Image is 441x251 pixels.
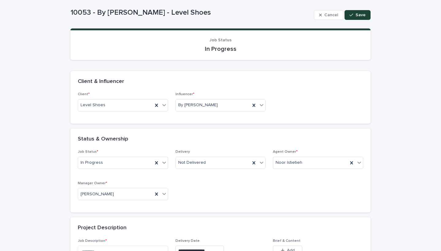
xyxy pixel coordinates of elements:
[175,150,190,154] span: Delivery
[324,13,338,17] span: Cancel
[81,102,105,108] span: Level Shoes
[78,182,107,185] span: Manager Owner
[70,8,311,17] p: 10053 - By [PERSON_NAME] - Level Shoes
[314,10,343,20] button: Cancel
[276,159,302,166] span: Noor Istietieh
[175,92,194,96] span: Influencer
[78,45,363,53] p: In Progress
[356,13,366,17] span: Save
[81,159,103,166] span: In Progress
[78,136,128,143] h2: Status & Ownership
[175,239,200,243] span: Delivery Date
[178,159,206,166] span: Not Delivered
[345,10,371,20] button: Save
[78,239,107,243] span: Job Description
[78,92,90,96] span: Client
[78,225,126,231] h2: Project Description
[273,150,298,154] span: Agent Owner
[81,191,114,197] span: [PERSON_NAME]
[209,38,232,42] span: Job Status
[78,78,124,85] h2: Client & Influencer
[178,102,218,108] span: By [PERSON_NAME]
[273,239,300,243] span: Brief & Content
[78,150,98,154] span: Job Status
